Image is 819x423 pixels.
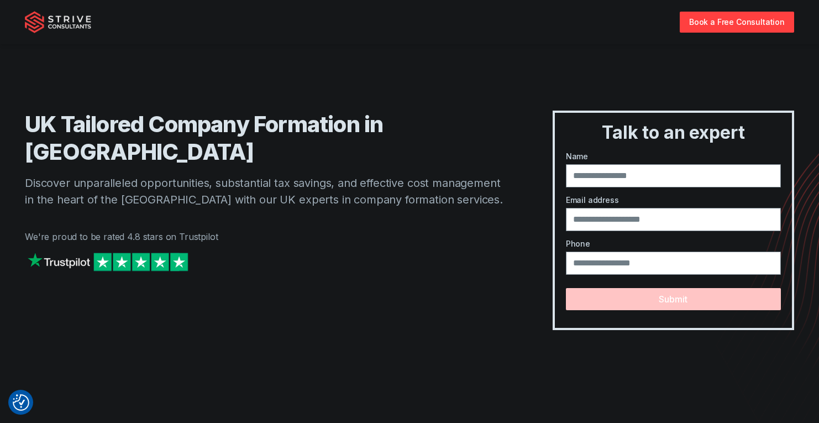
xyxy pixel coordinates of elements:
a: Book a Free Consultation [680,12,794,32]
img: Strive Consultants [25,11,91,33]
label: Email address [566,194,781,206]
h3: Talk to an expert [559,122,788,144]
img: Strive on Trustpilot [25,250,191,274]
img: Revisit consent button [13,394,29,411]
label: Name [566,150,781,162]
p: We're proud to be rated 4.8 stars on Trustpilot [25,230,508,243]
p: Discover unparalleled opportunities, substantial tax savings, and effective cost management in th... [25,175,508,208]
label: Phone [566,238,781,249]
button: Consent Preferences [13,394,29,411]
h1: UK Tailored Company Formation in [GEOGRAPHIC_DATA] [25,111,508,166]
button: Submit [566,288,781,310]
